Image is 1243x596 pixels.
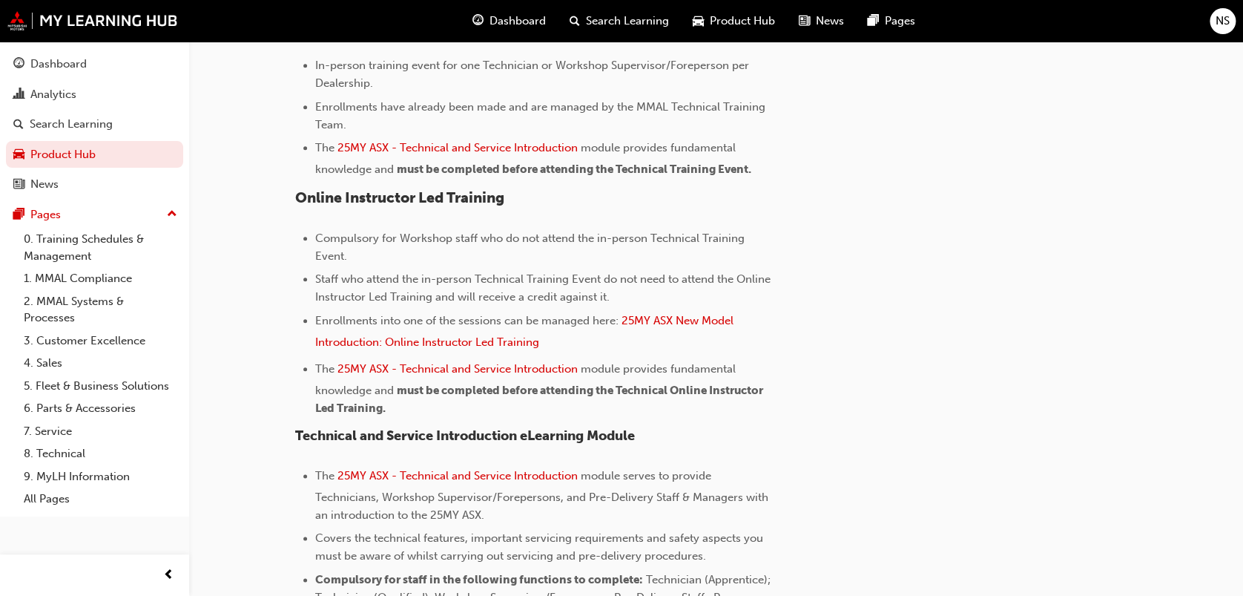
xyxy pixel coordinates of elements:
[13,209,24,222] span: pages-icon
[7,11,178,30] img: mmal
[397,163,751,176] span: must be completed before attending the Technical Training Event.
[167,205,177,224] span: up-icon
[295,428,635,444] span: Technical and Service Introduction eLearning Module
[30,116,113,133] div: Search Learning
[6,50,183,78] a: Dashboard
[710,13,775,30] span: Product Hub
[315,314,619,327] span: Enrollments into one of the sessions can be managed here:
[6,141,183,168] a: Product Hub
[6,81,183,108] a: Analytics
[799,12,810,30] span: news-icon
[18,267,183,290] a: 1. MMAL Compliance
[315,573,643,586] span: Compulsory for staff in the following functions to complete:
[315,272,774,304] span: Staff who attend the in-person Technical Training Event do not need to attend the Online Instruct...
[13,118,24,131] span: search-icon
[30,206,61,223] div: Pages
[461,6,558,36] a: guage-iconDashboard
[856,6,927,36] a: pages-iconPages
[18,442,183,465] a: 8. Technical
[30,56,87,73] div: Dashboard
[315,314,736,349] a: 25MY ASX New Model Introduction: Online Instructor Led Training
[13,178,24,191] span: news-icon
[315,469,771,522] span: module serves to provide Technicians, Workshop Supervisor/Forepersons, and Pre-Delivery Staff & M...
[6,201,183,229] button: Pages
[18,330,183,353] a: 3. Customer Excellence
[337,141,578,154] a: 25MY ASX - Technical and Service Introduction
[315,141,334,154] span: The
[18,290,183,330] a: 2. MMAL Systems & Processes
[315,362,334,376] span: The
[13,88,24,102] span: chart-icon
[6,48,183,201] button: DashboardAnalyticsSearch LearningProduct HubNews
[6,171,183,198] a: News
[885,13,915,30] span: Pages
[13,148,24,162] span: car-icon
[558,6,681,36] a: search-iconSearch Learning
[315,469,334,482] span: The
[337,362,578,376] a: 25MY ASX - Technical and Service Introduction
[13,58,24,71] span: guage-icon
[315,531,766,563] span: Covers the technical features, important servicing requirements and safety aspects you must be aw...
[570,12,580,30] span: search-icon
[6,111,183,138] a: Search Learning
[816,13,844,30] span: News
[30,176,59,193] div: News
[1210,8,1236,34] button: NS
[1216,13,1230,30] span: NS
[586,13,669,30] span: Search Learning
[30,86,76,103] div: Analytics
[315,59,752,90] span: In-person training event for one Technician or Workshop Supervisor/Foreperson per Dealership.
[18,228,183,267] a: 0. Training Schedules & Management
[315,384,765,415] span: must be completed before attending the Technical Online Instructor Led Training.
[489,13,546,30] span: Dashboard
[18,375,183,398] a: 5. Fleet & Business Solutions
[315,100,768,131] span: Enrollments have already been made and are managed by the MMAL Technical Training Team.
[295,189,504,206] span: Online Instructor Led Training
[315,232,748,263] span: Compulsory for Workshop staff who do not attend the in-person Technical Training Event.
[868,12,879,30] span: pages-icon
[787,6,856,36] a: news-iconNews
[18,397,183,420] a: 6. Parts & Accessories
[337,469,578,482] a: 25MY ASX - Technical and Service Introduction
[18,420,183,443] a: 7. Service
[18,488,183,511] a: All Pages
[472,12,484,30] span: guage-icon
[18,352,183,375] a: 4. Sales
[18,465,183,488] a: 9. MyLH Information
[693,12,704,30] span: car-icon
[681,6,787,36] a: car-iconProduct Hub
[163,566,174,585] span: prev-icon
